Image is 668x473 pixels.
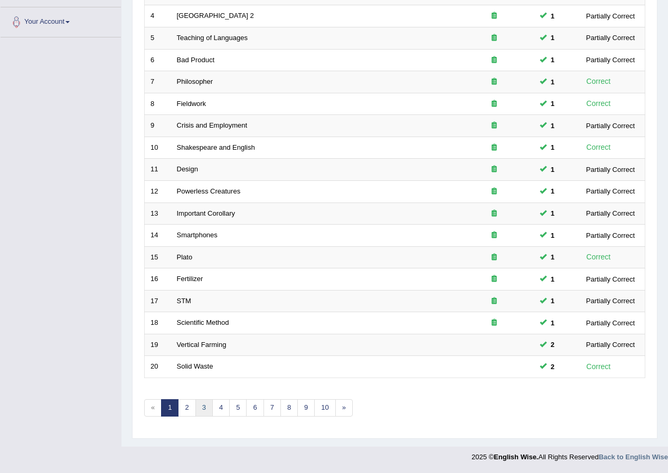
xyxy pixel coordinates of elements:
a: Back to English Wise [599,453,668,461]
a: Design [177,165,198,173]
div: Correct [582,251,615,263]
span: You can still take this question [547,142,559,153]
div: Exam occurring question [460,11,528,21]
a: 1 [161,399,178,417]
div: Partially Correct [582,317,639,329]
a: [GEOGRAPHIC_DATA] 2 [177,12,254,20]
a: Fieldwork [177,100,206,108]
td: 10 [145,137,171,159]
td: 11 [145,159,171,181]
span: You can still take this question [547,120,559,131]
div: Exam occurring question [460,274,528,284]
span: You can still take this question [547,208,559,219]
a: Scientific Method [177,318,229,326]
div: Partially Correct [582,54,639,65]
td: 20 [145,356,171,378]
a: Philosopher [177,78,213,85]
div: Correct [582,75,615,88]
span: You can still take this question [547,295,559,306]
a: Vertical Farming [177,341,227,349]
div: Exam occurring question [460,296,528,306]
span: « [144,399,162,417]
span: You can still take this question [547,186,559,197]
a: 3 [195,399,213,417]
a: Plato [177,253,193,261]
div: Exam occurring question [460,55,528,65]
td: 16 [145,268,171,291]
a: 5 [229,399,247,417]
td: 4 [145,5,171,27]
span: You can still take this question [547,252,559,263]
a: 4 [212,399,230,417]
td: 17 [145,290,171,312]
div: Exam occurring question [460,121,528,131]
a: Solid Waste [177,362,213,370]
a: 2 [178,399,195,417]
span: You can still take this question [547,164,559,175]
span: You can still take this question [547,98,559,109]
a: 7 [264,399,281,417]
div: Partially Correct [582,120,639,131]
div: Exam occurring question [460,165,528,175]
td: 19 [145,334,171,356]
div: Partially Correct [582,186,639,197]
td: 13 [145,202,171,225]
strong: English Wise. [494,453,538,461]
a: Your Account [1,7,121,34]
td: 5 [145,27,171,50]
div: Partially Correct [582,295,639,306]
div: Exam occurring question [460,187,528,197]
div: Exam occurring question [460,143,528,153]
div: Partially Correct [582,164,639,175]
td: 12 [145,180,171,202]
div: Partially Correct [582,208,639,219]
a: 6 [246,399,264,417]
td: 15 [145,246,171,268]
span: You can still take this question [547,11,559,22]
div: Partially Correct [582,11,639,22]
a: Smartphones [177,231,218,239]
div: Partially Correct [582,32,639,43]
div: Exam occurring question [460,99,528,109]
a: Important Corollary [177,209,236,217]
div: Exam occurring question [460,230,528,240]
a: Shakespeare and English [177,143,255,151]
div: Exam occurring question [460,209,528,219]
span: You can still take this question [547,317,559,329]
div: Exam occurring question [460,318,528,328]
div: Exam occurring question [460,77,528,87]
a: Crisis and Employment [177,121,248,129]
div: Exam occurring question [460,33,528,43]
div: Partially Correct [582,339,639,350]
div: Correct [582,141,615,153]
a: 9 [297,399,315,417]
td: 7 [145,71,171,93]
span: You can still take this question [547,54,559,65]
div: 2025 © All Rights Reserved [472,447,668,462]
a: Fertilizer [177,275,203,283]
div: Correct [582,98,615,110]
td: 9 [145,115,171,137]
a: Teaching of Languages [177,34,248,42]
div: Correct [582,361,615,373]
a: 8 [280,399,298,417]
td: 6 [145,49,171,71]
a: Powerless Creatures [177,187,241,195]
div: Exam occurring question [460,253,528,263]
div: Partially Correct [582,230,639,241]
div: Partially Correct [582,274,639,285]
td: 8 [145,93,171,115]
span: You can still take this question [547,230,559,241]
a: STM [177,297,191,305]
span: You can still take this question [547,274,559,285]
td: 14 [145,225,171,247]
span: You can still take this question [547,339,559,350]
td: 18 [145,312,171,334]
span: You can still take this question [547,76,559,88]
a: 10 [314,399,335,417]
span: You can still take this question [547,361,559,372]
a: » [335,399,353,417]
span: You can still take this question [547,32,559,43]
a: Bad Product [177,56,215,64]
